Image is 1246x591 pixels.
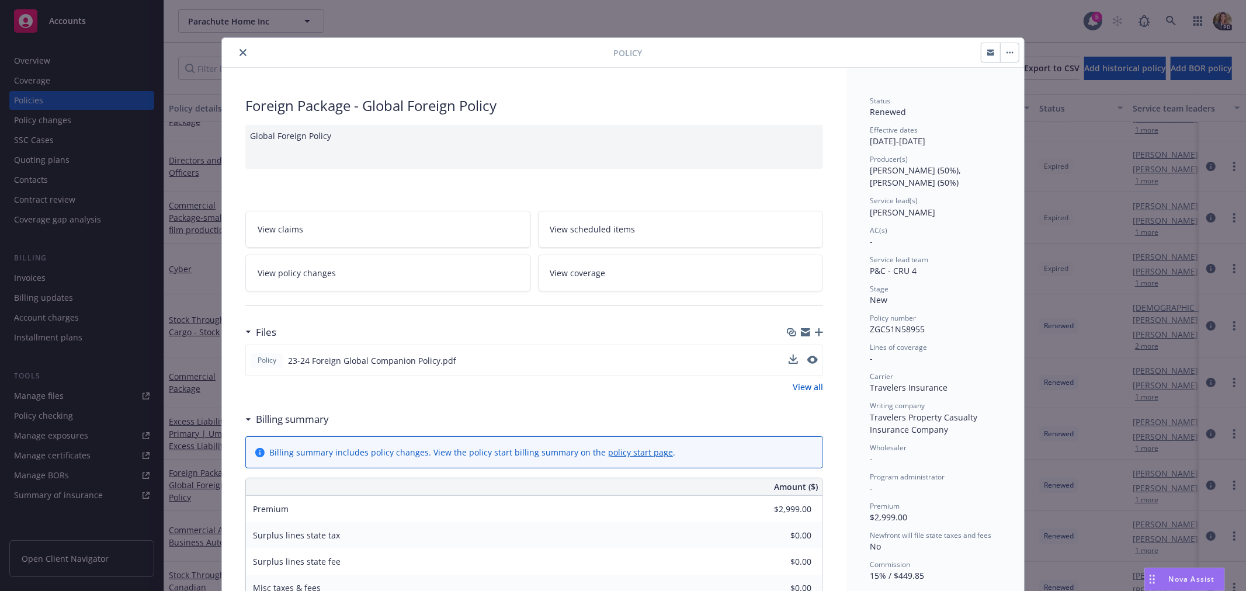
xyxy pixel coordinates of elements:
a: View policy changes [245,255,531,291]
span: 23-24 Foreign Global Companion Policy.pdf [288,354,456,367]
span: Policy [613,47,642,59]
span: - [870,482,873,493]
button: download file [789,354,798,367]
a: View scheduled items [538,211,824,248]
span: - [870,236,873,247]
div: Drag to move [1145,568,1160,590]
span: Amount ($) [774,481,818,493]
button: download file [789,354,798,364]
span: View coverage [550,267,606,279]
a: View claims [245,211,531,248]
span: Carrier [870,371,893,381]
span: Effective dates [870,125,918,135]
h3: Files [256,325,276,340]
span: Policy [255,355,279,366]
div: Foreign Package - Global Foreign Policy [245,96,823,116]
button: preview file [807,356,818,364]
span: Service lead(s) [870,196,918,206]
div: Global Foreign Policy [245,125,823,169]
span: View policy changes [258,267,336,279]
span: Surplus lines state fee [253,556,341,567]
span: Premium [253,503,289,514]
button: close [236,46,250,60]
span: Nova Assist [1169,574,1215,584]
span: 15% / $449.85 [870,570,924,581]
span: Lines of coverage [870,342,927,352]
a: View all [793,381,823,393]
span: Renewed [870,106,906,117]
span: Producer(s) [870,154,908,164]
button: Nova Assist [1144,568,1225,591]
span: [PERSON_NAME] (50%), [PERSON_NAME] (50%) [870,165,963,188]
span: AC(s) [870,225,887,235]
span: Wholesaler [870,443,907,453]
span: Service lead team [870,255,928,265]
span: $2,999.00 [870,512,907,523]
span: Commission [870,559,910,569]
h3: Billing summary [256,412,329,427]
span: Travelers Property Casualty Insurance Company [870,412,980,435]
div: [DATE] - [DATE] [870,125,1001,147]
a: policy start page [608,447,673,458]
span: Writing company [870,401,925,411]
span: ZGC51N58955 [870,324,925,335]
span: Status [870,96,890,106]
span: [PERSON_NAME] [870,207,935,218]
div: Billing summary includes policy changes. View the policy start billing summary on the . [269,446,675,458]
span: Premium [870,501,900,511]
div: Files [245,325,276,340]
span: Travelers Insurance [870,382,947,393]
div: - [870,352,1001,364]
span: Stage [870,284,888,294]
div: Billing summary [245,412,329,427]
input: 0.00 [742,500,818,518]
span: New [870,294,887,305]
button: preview file [807,354,818,367]
input: 0.00 [742,527,818,544]
input: 0.00 [742,553,818,571]
span: No [870,541,881,552]
span: Surplus lines state tax [253,530,340,541]
span: Program administrator [870,472,945,482]
span: View claims [258,223,303,235]
span: P&C - CRU 4 [870,265,917,276]
span: Newfront will file state taxes and fees [870,530,991,540]
span: Policy number [870,313,916,323]
a: View coverage [538,255,824,291]
span: - [870,453,873,464]
span: View scheduled items [550,223,636,235]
